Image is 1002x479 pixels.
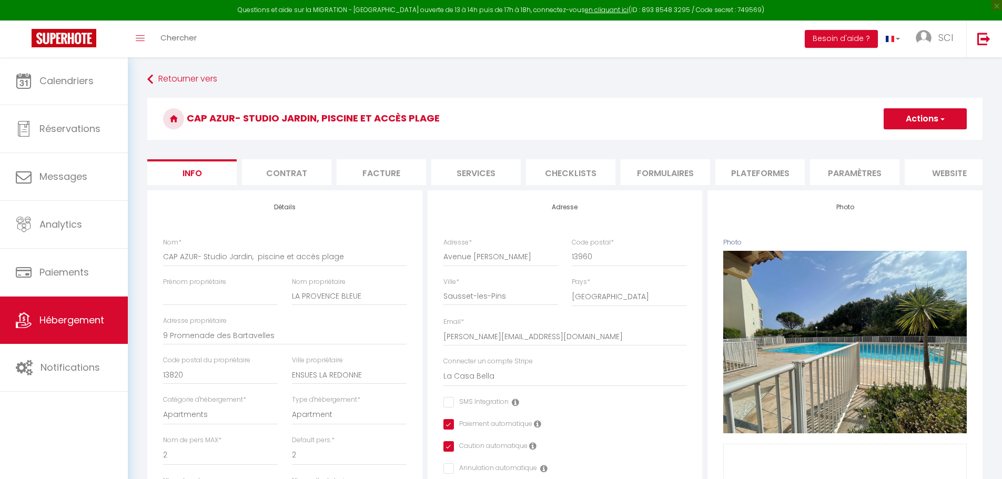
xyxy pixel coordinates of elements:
button: Supprimer [820,334,870,350]
iframe: LiveChat chat widget [958,435,1002,479]
label: Photo [723,238,742,248]
span: Notifications [41,361,100,374]
a: Retourner vers [147,70,983,89]
label: Code postal du propriétaire [163,355,250,365]
a: Chercher [153,21,205,57]
li: Checklists [526,159,615,185]
label: Caution automatique [454,441,528,453]
span: Réservations [39,122,100,135]
li: Formulaires [621,159,710,185]
span: Analytics [39,218,82,231]
h4: Photo [723,203,967,211]
label: Default pers. [292,435,335,445]
label: Pays [572,277,590,287]
h4: Détails [163,203,407,211]
label: Catégorie d'hébergement [163,395,246,405]
label: Prénom propriétaire [163,277,226,287]
a: ... SCI [908,21,966,57]
li: Paramètres [810,159,899,185]
h3: CAP AZUR- Studio Jardin, piscine et accès plage [147,98,983,140]
label: Email [443,317,464,327]
span: Paiements [39,266,89,279]
li: Services [431,159,521,185]
li: Contrat [242,159,331,185]
img: logout [977,32,990,45]
span: Calendriers [39,74,94,87]
li: website [905,159,994,185]
label: Adresse [443,238,472,248]
label: Nom propriétaire [292,277,346,287]
li: Info [147,159,237,185]
span: Messages [39,170,87,183]
li: Plateformes [715,159,805,185]
a: en cliquant ici [585,5,629,14]
h4: Adresse [443,203,687,211]
span: Hébergement [39,313,104,327]
button: Besoin d'aide ? [805,30,878,48]
label: Nom de pers MAX [163,435,221,445]
label: Code postal [572,238,614,248]
label: Paiement automatique [454,419,532,431]
label: Ville propriétaire [292,355,343,365]
label: Adresse propriétaire [163,316,227,326]
button: Actions [884,108,967,129]
img: ... [916,30,932,46]
label: Ville [443,277,459,287]
label: Nom [163,238,181,248]
span: SCI [938,31,953,44]
label: Connecter un compte Stripe [443,356,533,366]
span: Chercher [160,32,197,43]
label: Type d'hébergement [292,395,360,405]
img: Super Booking [32,29,96,47]
li: Facture [337,159,426,185]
